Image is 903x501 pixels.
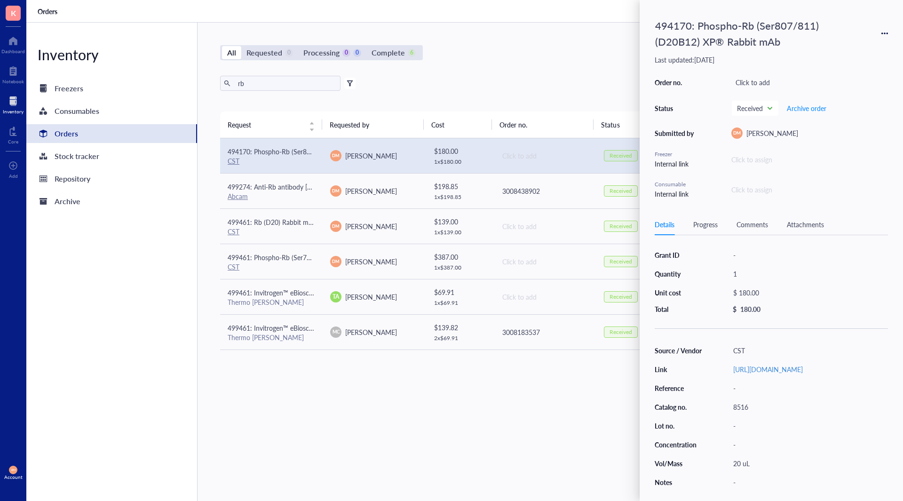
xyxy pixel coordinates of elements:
[4,474,23,480] div: Account
[345,151,397,160] span: [PERSON_NAME]
[610,223,632,230] div: Received
[502,256,589,267] div: Click to add
[434,334,487,342] div: 2 x $ 69.91
[228,217,317,227] span: 499461: Rb (D20) Rabbit mAb
[26,45,197,64] div: Inventory
[494,173,596,208] td: 3008438902
[655,219,674,230] div: Details
[502,327,589,337] div: 3008183537
[494,244,596,279] td: Click to add
[228,119,303,130] span: Request
[1,33,25,54] a: Dashboard
[494,208,596,244] td: Click to add
[11,468,16,471] span: DM
[55,104,99,118] div: Consumables
[333,293,339,301] span: TA
[740,305,760,313] div: 180.00
[434,158,487,166] div: 1 x $ 180.00
[731,184,888,195] div: Click to assign
[345,186,397,196] span: [PERSON_NAME]
[655,270,703,278] div: Quantity
[733,130,741,136] span: DM
[228,156,239,166] a: CST
[434,322,487,333] div: $ 139.82
[494,138,596,174] td: Click to add
[655,478,703,486] div: Notes
[26,124,197,143] a: Orders
[228,323,389,333] span: 499461: Invitrogen™ eBioscience™ 1X RBC Lysis Buffer
[434,229,487,236] div: 1 x $ 139.00
[55,195,80,208] div: Archive
[26,102,197,120] a: Consumables
[234,76,337,90] input: Find orders in table
[655,440,703,449] div: Concentration
[2,64,24,84] a: Notebook
[594,111,661,138] th: Status
[729,400,888,414] div: 8516
[655,180,697,189] div: Consumable
[729,419,888,432] div: -
[655,305,703,313] div: Total
[227,46,236,59] div: All
[610,293,632,301] div: Received
[655,56,888,64] div: Last updated: [DATE]
[787,104,826,112] span: Archive order
[655,403,703,411] div: Catalog no.
[502,221,589,231] div: Click to add
[729,476,888,489] div: -
[434,181,487,191] div: $ 198.85
[345,257,397,266] span: [PERSON_NAME]
[655,150,697,159] div: Freezer
[55,82,83,95] div: Freezers
[333,223,340,230] span: DM
[9,173,18,179] div: Add
[733,305,737,313] div: $
[729,457,888,470] div: 20 uL
[228,262,239,271] a: CST
[3,109,24,114] div: Inventory
[228,182,340,191] span: 499274: Anti-Rb antibody [EPR17512]
[434,146,487,156] div: $ 180.00
[729,438,888,451] div: -
[655,384,703,392] div: Reference
[729,286,884,299] div: $ 180.00
[434,299,487,307] div: 1 x $ 69.91
[345,327,397,337] span: [PERSON_NAME]
[345,292,397,302] span: [PERSON_NAME]
[26,147,197,166] a: Stock tracker
[737,104,771,112] span: Received
[492,111,594,138] th: Order no.
[655,104,697,112] div: Status
[303,46,340,59] div: Processing
[434,264,487,271] div: 1 x $ 387.00
[228,288,389,297] span: 499461: Invitrogen™ eBioscience™ 1X RBC Lysis Buffer
[353,49,361,57] div: 0
[345,222,397,231] span: [PERSON_NAME]
[737,219,768,230] div: Comments
[655,251,703,259] div: Grant ID
[38,7,59,16] a: Orders
[655,459,703,468] div: Vol/Mass
[285,49,293,57] div: 0
[786,101,827,116] button: Archive order
[228,227,239,236] a: CST
[8,139,18,144] div: Core
[333,188,340,194] span: DM
[502,151,589,161] div: Click to add
[220,45,423,60] div: segmented control
[655,159,697,169] div: Internal link
[322,111,424,138] th: Requested by
[26,79,197,98] a: Freezers
[610,258,632,265] div: Received
[731,76,888,89] div: Click to add
[342,49,350,57] div: 0
[787,219,824,230] div: Attachments
[494,279,596,314] td: Click to add
[246,46,282,59] div: Requested
[731,154,888,165] div: Click to assign
[3,94,24,114] a: Inventory
[434,287,487,297] div: $ 69.91
[228,333,315,342] div: Thermo [PERSON_NAME]
[228,253,377,262] span: 499461: Phospho-Rb (Ser780) (C84F6) Rabbit mAb
[729,344,888,357] div: CST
